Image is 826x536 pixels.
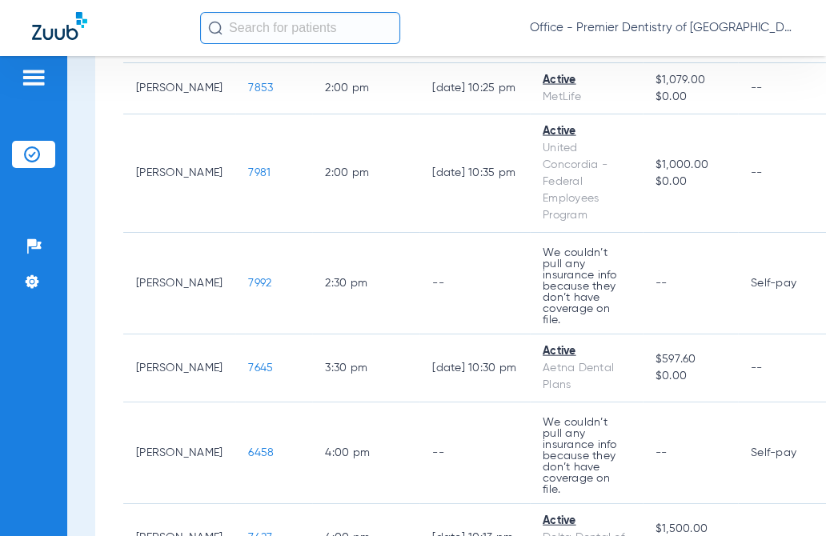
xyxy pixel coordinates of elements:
td: [DATE] 10:30 PM [419,334,530,402]
span: $1,079.00 [656,72,725,89]
span: 7853 [248,82,273,94]
iframe: Chat Widget [746,459,826,536]
span: $0.00 [656,174,725,190]
td: 2:00 PM [312,63,419,114]
span: Office - Premier Dentistry of [GEOGRAPHIC_DATA] | PDC [530,20,794,36]
img: hamburger-icon [21,68,46,87]
span: -- [656,278,668,289]
td: 4:00 PM [312,402,419,504]
td: -- [419,233,530,334]
img: Zuub Logo [32,12,87,40]
span: $597.60 [656,351,725,368]
td: [PERSON_NAME] [123,334,235,402]
span: $0.00 [656,89,725,106]
td: 2:30 PM [312,233,419,334]
p: We couldn’t pull any insurance info because they don’t have coverage on file. [543,247,630,326]
span: $0.00 [656,368,725,385]
td: 3:30 PM [312,334,419,402]
span: 7992 [248,278,271,289]
div: Active [543,123,630,140]
span: 6458 [248,447,274,458]
div: MetLife [543,89,630,106]
td: 2:00 PM [312,114,419,233]
div: Aetna Dental Plans [543,360,630,394]
span: -- [656,447,668,458]
img: Search Icon [208,21,223,35]
td: [PERSON_NAME] [123,402,235,504]
input: Search for patients [200,12,400,44]
div: United Concordia - Federal Employees Program [543,140,630,224]
td: [PERSON_NAME] [123,114,235,233]
div: Active [543,72,630,89]
div: Active [543,343,630,360]
td: [PERSON_NAME] [123,233,235,334]
span: $1,000.00 [656,157,725,174]
span: 7645 [248,362,273,374]
span: 7981 [248,167,271,178]
p: We couldn’t pull any insurance info because they don’t have coverage on file. [543,417,630,495]
td: -- [419,402,530,504]
div: Active [543,513,630,530]
td: [DATE] 10:25 PM [419,63,530,114]
td: [PERSON_NAME] [123,63,235,114]
td: [DATE] 10:35 PM [419,114,530,233]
